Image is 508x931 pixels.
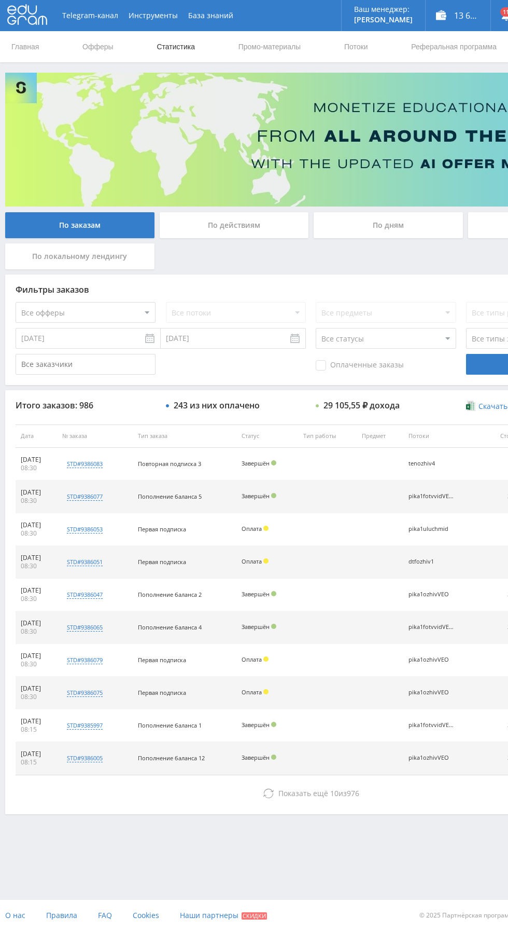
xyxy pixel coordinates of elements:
[242,912,267,920] span: Скидки
[316,360,404,371] span: Оплаченные заказы
[314,212,463,238] div: По дням
[156,31,196,62] a: Статистика
[410,31,498,62] a: Реферальная программа
[354,5,413,13] p: Ваш менеджер:
[16,354,156,375] input: Все заказчики
[133,900,159,931] a: Cookies
[5,910,25,920] span: О нас
[354,16,413,24] p: [PERSON_NAME]
[160,212,309,238] div: По действиям
[98,910,112,920] span: FAQ
[180,900,267,931] a: Наши партнеры Скидки
[81,31,115,62] a: Офферы
[343,31,369,62] a: Потоки
[237,31,302,62] a: Промо-материалы
[133,910,159,920] span: Cookies
[5,212,154,238] div: По заказам
[5,900,25,931] a: О нас
[46,900,77,931] a: Правила
[46,910,77,920] span: Правила
[98,900,112,931] a: FAQ
[180,910,238,920] span: Наши партнеры
[10,31,40,62] a: Главная
[5,243,154,269] div: По локальному лендингу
